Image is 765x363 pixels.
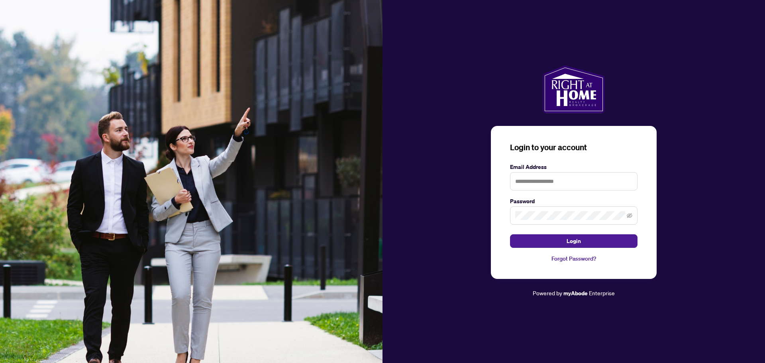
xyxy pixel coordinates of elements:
span: Login [567,235,581,247]
label: Email Address [510,163,637,171]
span: eye-invisible [627,213,632,218]
a: myAbode [563,289,588,298]
label: Password [510,197,637,206]
span: Enterprise [589,289,615,296]
span: Powered by [533,289,562,296]
h3: Login to your account [510,142,637,153]
a: Forgot Password? [510,254,637,263]
button: Login [510,234,637,248]
img: ma-logo [543,65,604,113]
